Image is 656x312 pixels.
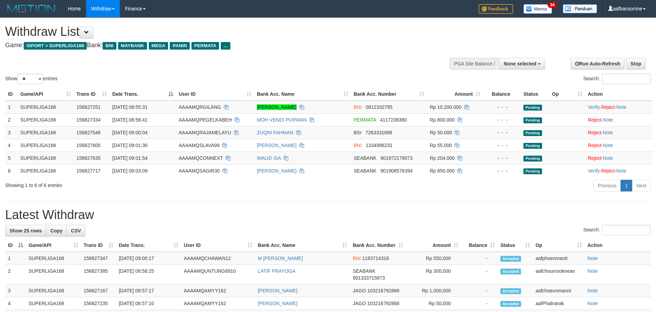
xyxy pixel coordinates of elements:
td: 2 [5,113,18,126]
span: 156827251 [76,104,101,110]
a: M [PERSON_NAME] [258,256,303,261]
div: - - - [486,167,518,174]
span: [DATE] 09:03:09 [112,168,147,174]
td: 1 [5,101,18,114]
td: Rp 550,000 [406,252,461,265]
span: Copy 103216792866 to clipboard [367,288,399,293]
a: Note [603,117,613,123]
img: Feedback.jpg [479,4,513,14]
td: aafPhalnarak [533,297,585,310]
a: MOH VENDI PURWAN [257,117,307,123]
span: [DATE] 08:56:41 [112,117,147,123]
a: [PERSON_NAME] [258,288,298,293]
span: Rp 800.000 [430,117,455,123]
td: 4 [5,139,18,152]
th: Status [521,88,549,101]
td: 156827385 [81,265,116,284]
span: SEABANK [353,268,375,274]
td: 156827167 [81,284,116,297]
td: SUPERLIGA168 [18,101,74,114]
th: Bank Acc. Name: activate to sort column ascending [254,88,351,101]
a: [PERSON_NAME] [257,104,296,110]
span: Copy 901908576394 to clipboard [381,168,413,174]
a: Reject [588,143,602,148]
th: Action [585,239,651,252]
label: Search: [583,225,651,235]
td: - [461,252,498,265]
button: None selected [499,58,545,70]
td: · [585,139,653,152]
td: SUPERLIGA168 [18,113,74,126]
th: Status: activate to sort column ascending [498,239,533,252]
th: Game/API: activate to sort column ascending [26,239,81,252]
a: Previous [593,180,621,191]
td: SUPERLIGA168 [18,164,74,177]
th: Op: activate to sort column ascending [533,239,585,252]
div: - - - [486,104,518,111]
span: PERMATA [191,42,219,50]
td: SUPERLIGA168 [26,252,81,265]
th: Bank Acc. Number: activate to sort column ascending [350,239,406,252]
a: WALID ISA [257,155,281,161]
h1: Withdraw List [5,25,430,39]
td: [DATE] 09:00:17 [116,252,181,265]
span: AAAAMQRGILANG [179,104,221,110]
td: 5 [5,152,18,164]
th: ID [5,88,18,101]
span: Pending [523,168,542,174]
td: AAAAMQAMYY162 [181,284,255,297]
span: Copy 4117238380 to clipboard [380,117,407,123]
a: LATIF PRAYOGA [258,268,295,274]
a: Verify [588,168,600,174]
span: Show 25 rows [10,228,42,233]
span: None selected [504,61,537,66]
a: Reject [588,155,602,161]
div: PGA Site Balance / [450,58,499,70]
span: Rp 204.000 [430,155,455,161]
td: · · [585,164,653,177]
div: - - - [486,129,518,136]
span: CSV [71,228,81,233]
a: Reject [588,130,602,135]
td: AAAAMQUNTUNG8910 [181,265,255,284]
span: Copy 1334996231 to clipboard [366,143,393,148]
span: Accepted [500,269,521,274]
select: Showentries [17,74,43,84]
a: Verify [588,104,600,110]
span: PANIN [170,42,189,50]
a: Note [603,155,613,161]
td: SUPERLIGA168 [18,139,74,152]
a: Reject [601,104,615,110]
a: Copy [46,225,67,237]
td: 156827235 [81,297,116,310]
span: Copy 901333715873 to clipboard [353,275,385,281]
span: Rp 850.000 [430,168,455,174]
td: SUPERLIGA168 [26,265,81,284]
span: Rp 55.000 [430,143,452,148]
td: · · [585,101,653,114]
span: Accepted [500,288,521,294]
td: aafchoeunmanni [533,284,585,297]
span: Accepted [500,256,521,262]
label: Search: [583,74,651,84]
span: PERMATA [354,117,376,123]
span: Copy [50,228,62,233]
a: ZUQNI FAHMAN [257,130,293,135]
div: Showing 1 to 6 of 6 entries [5,179,268,189]
td: AAAAMQCHAWAN12 [181,252,255,265]
th: Balance [483,88,521,101]
span: Copy 901972179073 to clipboard [381,155,413,161]
th: Amount: activate to sort column ascending [427,88,483,101]
span: Pending [523,130,542,136]
span: ... [221,42,230,50]
div: - - - [486,142,518,149]
span: AAAAMQRAJAMELAYU [179,130,231,135]
span: Pending [523,105,542,111]
td: 3 [5,126,18,139]
a: Reject [601,168,615,174]
span: [DATE] 09:01:30 [112,143,147,148]
td: SUPERLIGA168 [26,297,81,310]
td: - [461,265,498,284]
td: · [585,126,653,139]
td: 3 [5,284,26,297]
